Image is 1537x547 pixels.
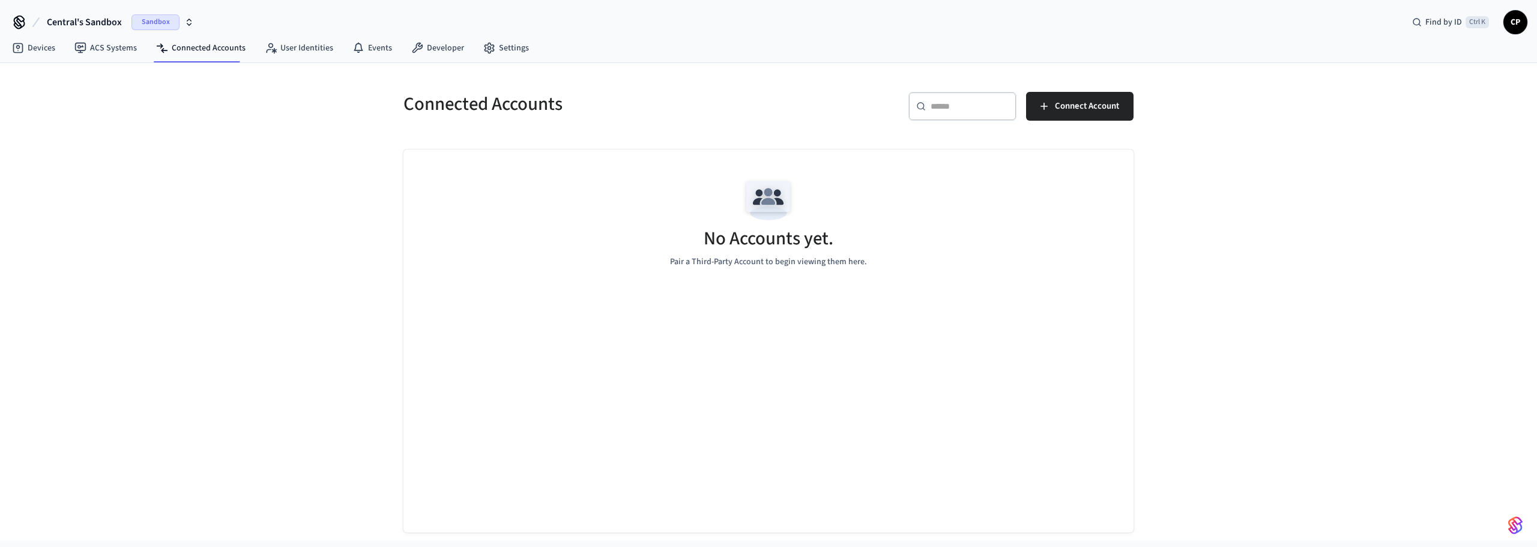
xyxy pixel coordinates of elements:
[1505,11,1526,33] span: CP
[704,226,833,251] h5: No Accounts yet.
[131,14,180,30] span: Sandbox
[343,37,402,59] a: Events
[1466,16,1489,28] span: Ctrl K
[1026,92,1134,121] button: Connect Account
[741,174,796,228] img: Team Empty State
[1055,98,1119,114] span: Connect Account
[65,37,146,59] a: ACS Systems
[47,15,122,29] span: Central's Sandbox
[474,37,539,59] a: Settings
[670,256,867,268] p: Pair a Third-Party Account to begin viewing them here.
[2,37,65,59] a: Devices
[146,37,255,59] a: Connected Accounts
[255,37,343,59] a: User Identities
[403,92,761,116] h5: Connected Accounts
[1503,10,1527,34] button: CP
[402,37,474,59] a: Developer
[1403,11,1499,33] div: Find by IDCtrl K
[1508,516,1523,535] img: SeamLogoGradient.69752ec5.svg
[1425,16,1462,28] span: Find by ID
